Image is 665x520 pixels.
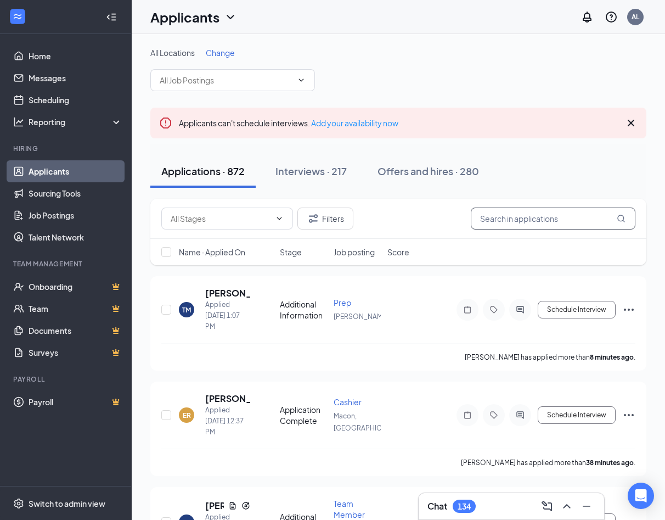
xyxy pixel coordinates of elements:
[377,164,479,178] div: Offers and hires · 280
[580,500,593,513] svg: Minimize
[622,409,635,422] svg: Ellipses
[206,48,235,58] span: Change
[632,12,639,21] div: AL
[387,247,409,258] span: Score
[628,483,654,509] div: Open Intercom Messenger
[465,353,635,362] p: [PERSON_NAME] has applied more than .
[29,498,105,509] div: Switch to admin view
[514,411,527,420] svg: ActiveChat
[183,411,191,420] div: ER
[334,298,351,307] span: Prep
[29,342,122,364] a: SurveysCrown
[150,8,219,26] h1: Applicants
[275,214,284,223] svg: ChevronDown
[275,164,347,178] div: Interviews · 217
[487,305,500,314] svg: Tag
[205,405,250,438] div: Applied [DATE] 12:37 PM
[12,11,23,22] svg: WorkstreamLogo
[205,393,250,405] h5: [PERSON_NAME]
[514,305,527,314] svg: ActiveChat
[560,500,573,513] svg: ChevronUp
[427,500,447,512] h3: Chat
[334,499,365,519] span: Team Member
[334,312,388,321] span: [PERSON_NAME]
[171,213,270,225] input: All Stages
[307,212,320,225] svg: Filter
[461,305,474,314] svg: Note
[182,305,191,315] div: TM
[280,247,302,258] span: Stage
[179,247,245,258] span: Name · Applied On
[205,500,224,512] h5: [PERSON_NAME]
[29,276,122,298] a: OnboardingCrown
[586,459,634,467] b: 38 minutes ago
[228,501,237,510] svg: Document
[461,458,635,467] p: [PERSON_NAME] has applied more than .
[13,374,120,384] div: Payroll
[540,500,554,513] svg: ComposeMessage
[334,397,362,407] span: Cashier
[106,12,117,23] svg: Collapse
[624,116,638,130] svg: Cross
[205,287,250,299] h5: [PERSON_NAME]
[538,406,616,424] button: Schedule Interview
[29,182,122,204] a: Sourcing Tools
[224,10,237,24] svg: ChevronDown
[29,45,122,67] a: Home
[29,89,122,111] a: Scheduling
[311,118,398,128] a: Add your availability now
[578,497,595,515] button: Minimize
[334,412,403,432] span: Macon, [GEOGRAPHIC_DATA]
[13,116,24,127] svg: Analysis
[29,320,122,342] a: DocumentsCrown
[617,214,625,223] svg: MagnifyingGlass
[280,299,327,321] div: Additional Information
[29,116,123,127] div: Reporting
[334,247,375,258] span: Job posting
[241,501,250,510] svg: Reapply
[458,502,471,511] div: 134
[590,353,634,361] b: 8 minutes ago
[581,10,594,24] svg: Notifications
[13,144,120,153] div: Hiring
[13,498,24,509] svg: Settings
[280,404,327,426] div: Application Complete
[538,497,556,515] button: ComposeMessage
[179,118,398,128] span: Applicants can't schedule interviews.
[622,303,635,316] svg: Ellipses
[160,74,292,86] input: All Job Postings
[205,299,250,332] div: Applied [DATE] 1:07 PM
[29,391,122,413] a: PayrollCrown
[161,164,245,178] div: Applications · 872
[538,301,616,318] button: Schedule Interview
[29,160,122,182] a: Applicants
[29,298,122,320] a: TeamCrown
[29,204,122,226] a: Job Postings
[471,208,635,230] input: Search in applications
[29,67,122,89] a: Messages
[29,226,122,248] a: Talent Network
[558,497,576,515] button: ChevronUp
[159,116,172,130] svg: Error
[297,76,306,85] svg: ChevronDown
[605,10,618,24] svg: QuestionInfo
[13,259,120,269] div: Team Management
[150,48,195,58] span: All Locations
[297,208,353,230] button: Filter Filters
[461,411,474,420] svg: Note
[487,411,500,420] svg: Tag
